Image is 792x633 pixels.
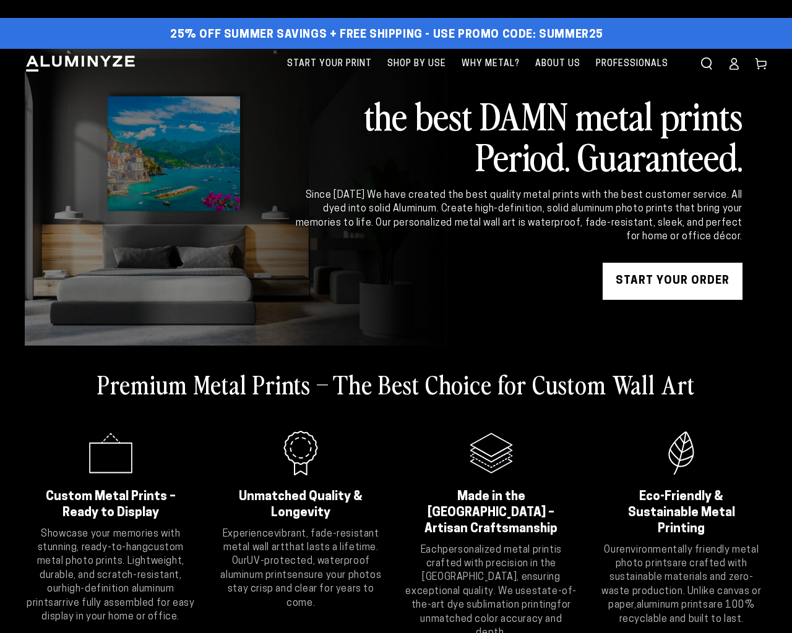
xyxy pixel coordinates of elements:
[535,56,580,72] span: About Us
[27,584,174,608] strong: high-definition aluminum prints
[170,28,603,42] span: 25% off Summer Savings + Free Shipping - Use Promo Code: SUMMER25
[25,527,197,624] p: Showcase your memories with stunning, ready-to-hang . Lightweight, durable, and scratch-resistant...
[442,545,554,555] strong: personalized metal print
[293,189,742,244] div: Since [DATE] We have created the best quality metal prints with the best customer service. All dy...
[231,489,372,521] h2: Unmatched Quality & Longevity
[596,543,768,626] p: Our are crafted with sustainable materials and zero-waste production. Unlike canvas or paper, are...
[611,489,752,537] h2: Eco-Friendly & Sustainable Metal Printing
[596,56,668,72] span: Professionals
[293,95,742,176] h2: the best DAMN metal prints Period. Guaranteed.
[220,556,370,580] strong: UV-protected, waterproof aluminum prints
[281,49,378,79] a: Start Your Print
[25,54,136,73] img: Aluminyze
[455,49,526,79] a: Why Metal?
[590,49,674,79] a: Professionals
[381,49,452,79] a: Shop By Use
[462,56,520,72] span: Why Metal?
[421,489,562,537] h2: Made in the [GEOGRAPHIC_DATA] – Artisan Craftsmanship
[693,50,720,77] summary: Search our site
[215,527,387,610] p: Experience that lasts a lifetime. Our ensure your photos stay crisp and clear for years to come.
[616,545,759,569] strong: environmentally friendly metal photo prints
[40,489,181,521] h2: Custom Metal Prints – Ready to Display
[529,49,587,79] a: About Us
[223,529,379,553] strong: vibrant, fade-resistant metal wall art
[603,263,742,300] a: START YOUR Order
[637,600,708,610] strong: aluminum prints
[97,368,695,400] h2: Premium Metal Prints – The Best Choice for Custom Wall Art
[387,56,446,72] span: Shop By Use
[287,56,372,72] span: Start Your Print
